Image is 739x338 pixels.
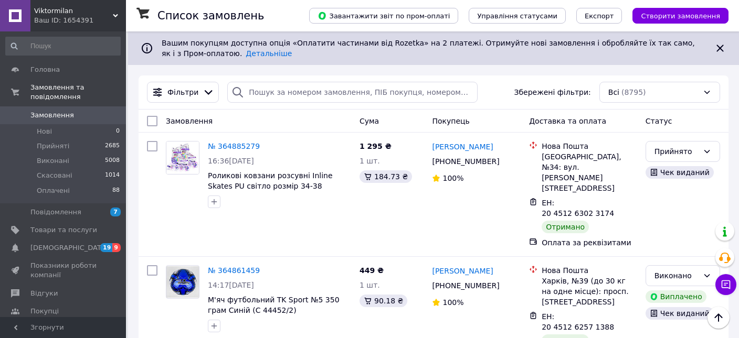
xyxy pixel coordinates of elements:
a: [PERSON_NAME] [432,266,493,276]
span: Завантажити звіт по пром-оплаті [318,11,450,20]
span: 88 [112,186,120,195]
span: 2685 [105,141,120,151]
div: Прийнято [654,146,699,157]
img: Фото товару [166,141,199,174]
a: [PERSON_NAME] [432,141,493,152]
span: 100% [442,298,463,307]
span: 1 295 ₴ [360,142,392,150]
span: Вашим покупцям доступна опція «Оплатити частинами від Rozetka» на 2 платежі. Отримуйте нові замов... [162,39,695,58]
span: Всі [608,87,619,97]
a: М'яч футбольний TK Sport №5 350 грам Синій (C 44452/2) [208,296,340,314]
button: Створити замовлення [632,8,729,24]
span: Прийняті [37,141,69,151]
span: Доставка та оплата [529,117,606,125]
span: 16:36[DATE] [208,157,254,165]
span: Управління статусами [477,12,557,20]
button: Завантажити звіт по пром-оплаті [309,8,458,24]
span: Показники роботи компанії [30,261,97,280]
span: 449 ₴ [360,266,384,275]
input: Пошук [5,37,121,56]
button: Наверх [708,307,730,329]
span: 19 [100,243,112,252]
span: [DEMOGRAPHIC_DATA] [30,243,108,253]
h1: Список замовлень [157,9,264,22]
div: Ваш ID: 1654391 [34,16,126,25]
span: [PHONE_NUMBER] [432,157,499,166]
span: Товари та послуги [30,225,97,235]
span: 1 шт. [360,157,380,165]
span: Виконані [37,156,69,166]
span: Нові [37,127,52,136]
a: № 364885279 [208,142,260,150]
span: ЕН: 20 4512 6302 3174 [542,199,614,217]
img: Фото товару [166,266,199,298]
span: (8795) [621,88,646,96]
span: Збережені фільтри: [514,87,590,97]
div: Виплачено [646,290,706,303]
button: Чат з покупцем [715,274,736,295]
span: Оплачені [37,186,70,195]
span: 5008 [105,156,120,166]
span: Фільтри [167,87,198,97]
span: Viktormilan [34,6,113,16]
span: 0 [116,127,120,136]
span: Експорт [585,12,614,20]
span: Відгуки [30,289,58,298]
a: Фото товару [166,141,199,175]
span: 100% [442,174,463,182]
span: ЕН: 20 4512 6257 1388 [542,312,614,331]
button: Експорт [576,8,622,24]
div: 184.73 ₴ [360,170,412,183]
span: Статус [646,117,672,125]
div: Чек виданий [646,166,714,179]
div: Оплата за реквізитами [542,237,637,248]
span: Замовлення [30,111,74,120]
span: Замовлення та повідомлення [30,83,126,102]
a: Створити замовлення [622,11,729,19]
a: № 364861459 [208,266,260,275]
span: Покупець [432,117,469,125]
span: Покупці [30,307,59,316]
div: Виконано [654,270,699,281]
span: Cума [360,117,379,125]
span: Створити замовлення [641,12,720,20]
span: [PHONE_NUMBER] [432,281,499,290]
a: Роликові ковзани розсувні Inline Skates PU світло розмір 34-38 устілка 21-23,5 см Violet (61203-М) [208,171,342,201]
span: 1 шт. [360,281,380,289]
a: Фото товару [166,265,199,299]
span: Замовлення [166,117,213,125]
div: Харків, №39 (до 30 кг на одне місце): просп. [STREET_ADDRESS] [542,276,637,307]
span: 14:17[DATE] [208,281,254,289]
div: Нова Пошта [542,141,637,151]
div: 90.18 ₴ [360,295,407,307]
div: Отримано [542,221,589,233]
input: Пошук за номером замовлення, ПІБ покупця, номером телефону, Email, номером накладної [227,82,477,103]
span: Повідомлення [30,208,81,217]
span: 9 [112,243,121,252]
span: Скасовані [37,171,72,180]
div: Нова Пошта [542,265,637,276]
div: Чек виданий [646,307,714,320]
span: Головна [30,65,60,74]
span: 7 [110,208,121,216]
button: Управління статусами [469,8,566,24]
div: [GEOGRAPHIC_DATA], №34: вул. [PERSON_NAME][STREET_ADDRESS] [542,151,637,193]
a: Детальніше [246,49,292,58]
span: 1014 [105,171,120,180]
